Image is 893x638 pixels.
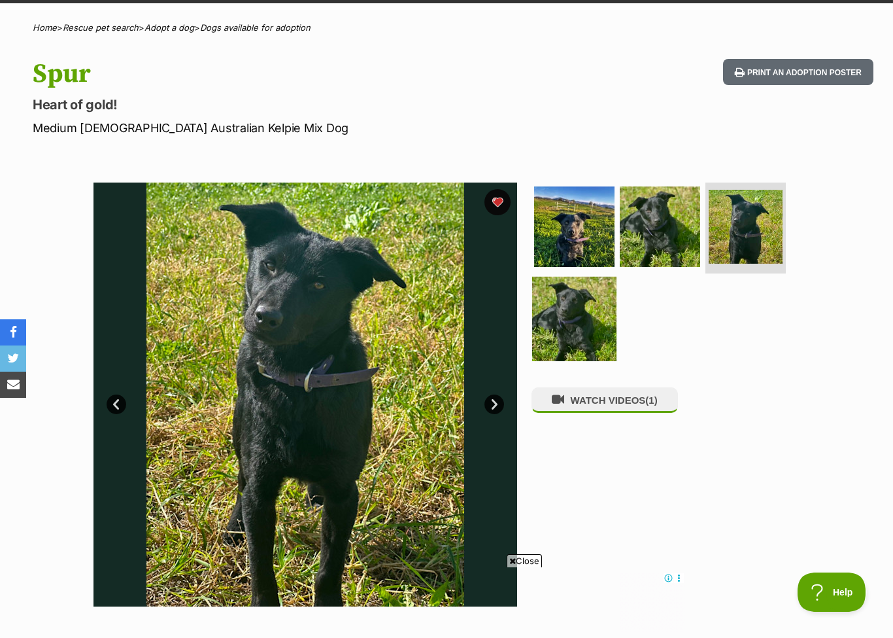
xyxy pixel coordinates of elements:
img: Photo of Spur [620,186,700,267]
img: Photo of Spur [534,186,615,267]
span: (1) [645,395,657,406]
a: Rescue pet search [63,22,139,33]
button: Print an adoption poster [723,59,873,86]
a: Next [484,395,504,414]
iframe: Advertisement [209,573,684,631]
img: Photo of Spur [93,183,517,607]
a: Dogs available for adoption [200,22,311,33]
p: Heart of gold! [33,96,545,114]
button: WATCH VIDEOS(1) [531,387,678,413]
h1: Spur [33,59,545,89]
a: Home [33,22,57,33]
a: Adopt a dog [144,22,194,33]
button: favourite [484,189,511,215]
span: Close [507,554,542,567]
img: Photo of Spur [532,277,616,361]
img: Photo of Spur [709,190,783,264]
iframe: Help Scout Beacon - Open [798,573,867,612]
a: Prev [107,395,126,414]
p: Medium [DEMOGRAPHIC_DATA] Australian Kelpie Mix Dog [33,119,545,137]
